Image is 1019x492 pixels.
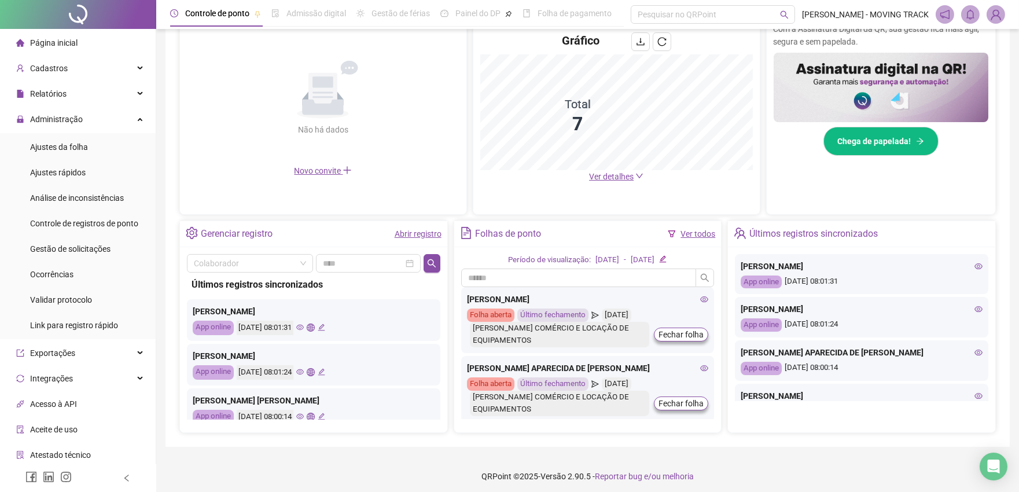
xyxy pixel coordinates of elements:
[270,123,376,136] div: Não há dados
[16,64,24,72] span: user-add
[307,324,314,331] span: global
[318,368,325,376] span: edit
[965,9,976,20] span: bell
[460,227,472,239] span: file-text
[296,413,304,420] span: eye
[296,368,304,376] span: eye
[523,9,531,17] span: book
[307,368,314,376] span: global
[237,321,293,335] div: [DATE] 08:01:31
[591,377,599,391] span: send
[170,9,178,17] span: clock-circle
[296,324,304,331] span: eye
[193,410,234,424] div: App online
[741,303,983,315] div: [PERSON_NAME]
[974,348,983,357] span: eye
[192,277,436,292] div: Últimos registros sincronizados
[286,9,346,18] span: Admissão digital
[980,453,1007,480] div: Open Intercom Messenger
[16,374,24,383] span: sync
[974,392,983,400] span: eye
[668,230,676,238] span: filter
[974,305,983,313] span: eye
[60,471,72,483] span: instagram
[371,9,430,18] span: Gestão de férias
[540,472,566,481] span: Versão
[589,172,634,181] span: Ver detalhes
[16,39,24,47] span: home
[186,227,198,239] span: setting
[602,377,631,391] div: [DATE]
[749,224,878,244] div: Últimos registros sincronizados
[185,9,249,18] span: Controle de ponto
[987,6,1005,23] img: 18027
[741,390,983,402] div: [PERSON_NAME]
[659,255,667,263] span: edit
[508,254,591,266] div: Período de visualização:
[254,10,261,17] span: pushpin
[654,328,708,342] button: Fechar folha
[30,348,75,358] span: Exportações
[470,391,650,416] div: [PERSON_NAME] COMÉRCIO E LOCAÇÃO DE EQUIPAMENTOS
[467,362,709,374] div: [PERSON_NAME] APARECIDA DE [PERSON_NAME]
[838,135,911,148] span: Chega de papelada!
[659,397,704,410] span: Fechar folha
[734,227,746,239] span: team
[700,273,709,282] span: search
[16,90,24,98] span: file
[30,425,78,434] span: Aceite de uso
[30,115,83,124] span: Administração
[193,365,234,380] div: App online
[318,324,325,331] span: edit
[16,349,24,357] span: export
[123,474,131,482] span: left
[517,309,588,322] div: Último fechamento
[823,127,939,156] button: Chega de papelada!
[30,38,78,47] span: Página inicial
[940,9,950,20] span: notification
[741,318,983,332] div: [DATE] 08:01:24
[30,219,138,228] span: Controle de registros de ponto
[30,168,86,177] span: Ajustes rápidos
[318,413,325,420] span: edit
[635,172,643,180] span: down
[193,394,435,407] div: [PERSON_NAME] [PERSON_NAME]
[16,400,24,408] span: api
[25,471,37,483] span: facebook
[16,115,24,123] span: lock
[16,451,24,459] span: solution
[741,318,782,332] div: App online
[343,166,352,175] span: plus
[591,309,599,322] span: send
[467,293,709,306] div: [PERSON_NAME]
[470,322,650,347] div: [PERSON_NAME] COMÉRCIO E LOCAÇÃO DE EQUIPAMENTOS
[193,321,234,335] div: App online
[741,362,782,375] div: App online
[427,259,436,268] span: search
[774,53,988,122] img: banner%2F02c71560-61a6-44d4-94b9-c8ab97240462.png
[30,450,91,460] span: Atestado técnico
[659,328,704,341] span: Fechar folha
[30,89,67,98] span: Relatórios
[562,32,599,49] h4: Gráfico
[30,244,111,254] span: Gestão de solicitações
[237,410,293,424] div: [DATE] 08:00:14
[467,309,514,322] div: Folha aberta
[700,295,708,303] span: eye
[657,37,667,46] span: reload
[294,166,352,175] span: Novo convite
[802,8,929,21] span: [PERSON_NAME] - MOVING TRACK
[271,9,279,17] span: file-done
[589,172,643,181] a: Ver detalhes down
[455,9,501,18] span: Painel do DP
[16,425,24,434] span: audit
[43,471,54,483] span: linkedin
[595,472,694,481] span: Reportar bug e/ou melhoria
[440,9,448,17] span: dashboard
[654,396,708,410] button: Fechar folha
[741,276,782,289] div: App online
[193,350,435,362] div: [PERSON_NAME]
[356,9,365,17] span: sun
[602,309,631,322] div: [DATE]
[30,321,118,330] span: Link para registro rápido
